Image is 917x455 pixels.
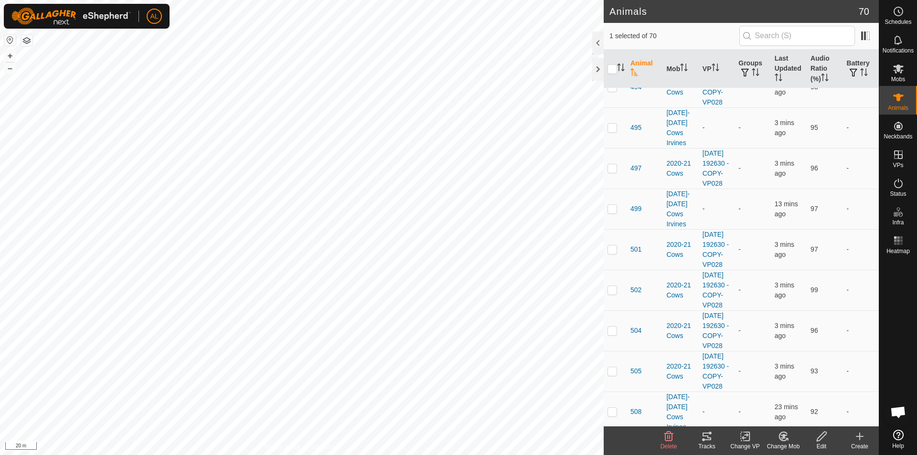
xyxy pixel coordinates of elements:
td: - [735,107,770,148]
div: Create [841,442,879,451]
div: 2020-21 Cows [666,321,694,341]
span: Delete [661,443,677,450]
p-sorticon: Activate to sort [860,70,868,77]
span: VPs [893,162,903,168]
h2: Animals [609,6,859,17]
span: 497 [630,163,641,173]
a: [DATE] 192630 - COPY-VP028 [703,271,729,309]
div: 2020-21 Cows [666,159,694,179]
td: - [843,392,879,432]
td: - [843,351,879,392]
app-display-virtual-paddock-transition: - [703,408,705,415]
a: Privacy Policy [264,443,300,451]
div: Change Mob [764,442,802,451]
input: Search (S) [739,26,855,46]
button: Map Layers [21,35,32,46]
a: Contact Us [311,443,340,451]
span: Schedules [885,19,911,25]
span: Infra [892,220,904,225]
span: 93 [810,367,818,375]
app-display-virtual-paddock-transition: - [703,124,705,131]
img: Gallagher Logo [11,8,131,25]
span: 97 [810,205,818,212]
th: Animal [627,50,662,88]
p-sorticon: Activate to sort [630,70,638,77]
span: 5 Sept 2025, 7:34 am [775,159,794,177]
td: - [843,270,879,310]
span: 97 [810,245,818,253]
button: + [4,50,16,62]
p-sorticon: Activate to sort [821,75,829,83]
a: [DATE] 192630 - COPY-VP028 [703,312,729,349]
span: Heatmap [886,248,910,254]
th: VP [699,50,735,88]
a: Open chat [884,398,913,426]
span: Status [890,191,906,197]
p-sorticon: Activate to sort [752,70,759,77]
span: AL [150,11,158,21]
td: - [735,148,770,189]
span: 5 Sept 2025, 7:34 am [775,362,794,380]
span: 5 Sept 2025, 7:34 am [775,241,794,258]
span: Neckbands [884,134,912,139]
span: 96 [810,164,818,172]
td: - [843,148,879,189]
th: Groups [735,50,770,88]
a: [DATE] 192630 - COPY-VP028 [703,352,729,390]
span: 5 Sept 2025, 7:34 am [775,281,794,299]
span: 504 [630,326,641,336]
td: - [843,107,879,148]
span: 5 Sept 2025, 7:34 am [775,322,794,339]
span: 502 [630,285,641,295]
td: - [843,229,879,270]
span: 99 [810,286,818,294]
td: - [843,310,879,351]
span: 95 [810,124,818,131]
td: - [735,189,770,229]
th: Audio Ratio (%) [807,50,842,88]
div: [DATE]-[DATE] Cows Irvines [666,392,694,432]
a: [DATE] 192630 - COPY-VP028 [703,68,729,106]
span: Notifications [883,48,914,53]
th: Battery [843,50,879,88]
a: [DATE] 192630 - COPY-VP028 [703,149,729,187]
th: Mob [662,50,698,88]
span: 499 [630,204,641,214]
div: 2020-21 Cows [666,240,694,260]
td: - [735,270,770,310]
span: 5 Sept 2025, 7:34 am [775,78,794,96]
span: 96 [810,327,818,334]
span: 508 [630,407,641,417]
td: - [735,351,770,392]
div: Tracks [688,442,726,451]
span: 70 [859,4,869,19]
span: Mobs [891,76,905,82]
div: [DATE]-[DATE] Cows Irvines [666,108,694,148]
p-sorticon: Activate to sort [775,75,782,83]
div: Change VP [726,442,764,451]
span: Help [892,443,904,449]
span: 495 [630,123,641,133]
div: [DATE]-[DATE] Cows Irvines [666,189,694,229]
div: 2020-21 Cows [666,361,694,381]
button: – [4,63,16,74]
span: 5 Sept 2025, 7:24 am [775,200,798,218]
p-sorticon: Activate to sort [712,65,719,73]
a: [DATE] 192630 - COPY-VP028 [703,231,729,268]
span: 1 selected of 70 [609,31,739,41]
app-display-virtual-paddock-transition: - [703,205,705,212]
p-sorticon: Activate to sort [680,65,688,73]
p-sorticon: Activate to sort [617,65,625,73]
span: 501 [630,244,641,254]
span: 92 [810,408,818,415]
div: Edit [802,442,841,451]
span: 5 Sept 2025, 7:15 am [775,403,798,421]
div: 2020-21 Cows [666,280,694,300]
td: - [843,189,879,229]
a: Help [879,426,917,453]
span: 5 Sept 2025, 7:35 am [775,119,794,137]
span: 505 [630,366,641,376]
td: - [735,229,770,270]
td: - [735,310,770,351]
button: Reset Map [4,34,16,46]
